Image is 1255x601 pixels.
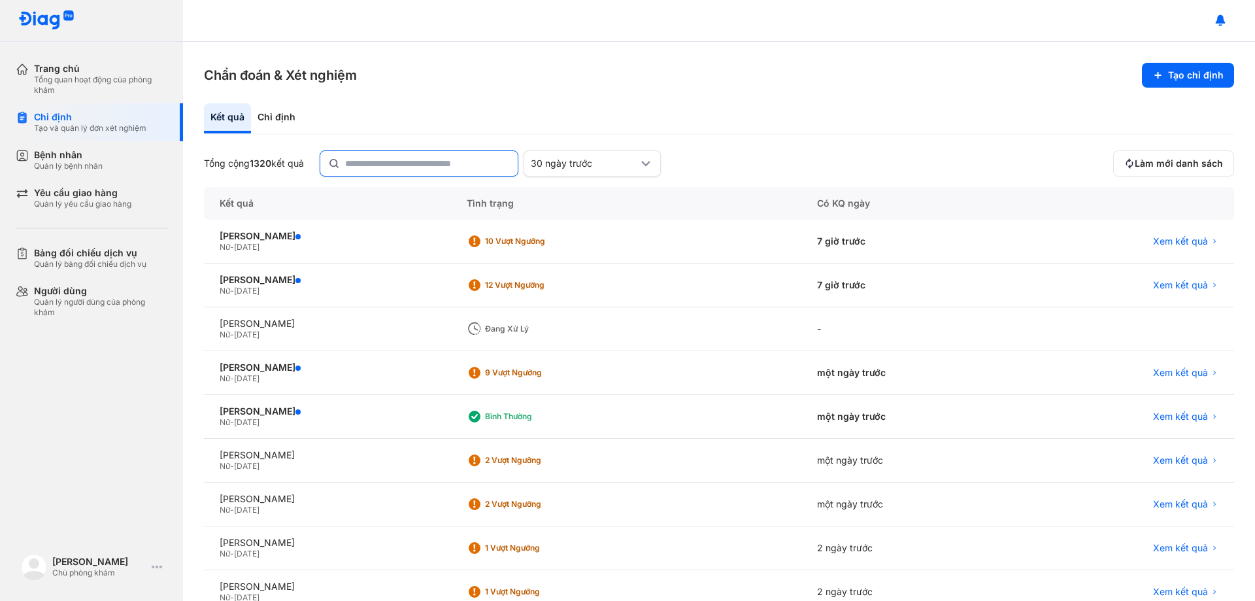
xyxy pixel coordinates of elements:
div: 7 giờ trước [801,220,1021,264]
div: một ngày trước [801,483,1021,526]
span: Làm mới danh sách [1135,158,1223,169]
div: một ngày trước [801,351,1021,395]
span: Xem kết quả [1153,455,1208,466]
div: 1 Vượt ngưỡng [485,543,590,553]
span: [DATE] [234,505,259,515]
span: - [230,505,234,515]
div: 10 Vượt ngưỡng [485,236,590,247]
span: Xem kết quả [1153,367,1208,379]
div: Đang xử lý [485,324,590,334]
button: Làm mới danh sách [1113,150,1234,177]
span: Xem kết quả [1153,542,1208,554]
div: [PERSON_NAME] [220,405,435,417]
h3: Chẩn đoán & Xét nghiệm [204,66,357,84]
span: Xem kết quả [1153,586,1208,598]
img: logo [21,554,47,580]
div: Quản lý người dùng của phòng khám [34,297,167,318]
div: một ngày trước [801,395,1021,439]
div: Tình trạng [451,187,801,220]
div: Kết quả [204,187,451,220]
div: Bảng đối chiếu dịch vụ [34,247,146,259]
span: - [230,330,234,339]
div: 1 Vượt ngưỡng [485,587,590,597]
span: Nữ [220,242,230,252]
div: Quản lý bảng đối chiếu dịch vụ [34,259,146,269]
div: [PERSON_NAME] [220,581,435,592]
div: [PERSON_NAME] [220,493,435,505]
span: [DATE] [234,549,259,558]
span: Nữ [220,461,230,471]
span: - [230,549,234,558]
div: [PERSON_NAME] [52,556,146,568]
div: [PERSON_NAME] [220,230,435,242]
span: - [230,461,234,471]
span: Nữ [220,330,230,339]
div: Chỉ định [34,111,146,123]
span: - [230,373,234,383]
div: [PERSON_NAME] [220,362,435,373]
div: [PERSON_NAME] [220,318,435,330]
span: [DATE] [234,330,259,339]
div: Quản lý yêu cầu giao hàng [34,199,131,209]
div: Yêu cầu giao hàng [34,187,131,199]
span: Xem kết quả [1153,498,1208,510]
button: Tạo chỉ định [1142,63,1234,88]
span: Nữ [220,286,230,296]
div: 7 giờ trước [801,264,1021,307]
span: Nữ [220,417,230,427]
span: Xem kết quả [1153,235,1208,247]
div: Quản lý bệnh nhân [34,161,103,171]
span: Xem kết quả [1153,279,1208,291]
div: 2 Vượt ngưỡng [485,499,590,509]
div: Người dùng [34,285,167,297]
div: Tổng quan hoạt động của phòng khám [34,75,167,95]
div: Kết quả [204,103,251,133]
div: 12 Vượt ngưỡng [485,280,590,290]
span: [DATE] [234,373,259,383]
div: 2 ngày trước [801,526,1021,570]
span: Nữ [220,549,230,558]
div: Tạo và quản lý đơn xét nghiệm [34,123,146,133]
div: Bình thường [485,411,590,422]
span: Nữ [220,505,230,515]
div: - [801,307,1021,351]
span: [DATE] [234,417,259,427]
span: - [230,242,234,252]
div: [PERSON_NAME] [220,537,435,549]
span: [DATE] [234,242,259,252]
div: [PERSON_NAME] [220,274,435,286]
span: 1320 [250,158,271,169]
div: Chỉ định [251,103,302,133]
div: Bệnh nhân [34,149,103,161]
div: Có KQ ngày [801,187,1021,220]
div: 30 ngày trước [531,158,638,169]
span: - [230,417,234,427]
span: Nữ [220,373,230,383]
span: [DATE] [234,286,259,296]
span: [DATE] [234,461,259,471]
div: một ngày trước [801,439,1021,483]
span: Xem kết quả [1153,411,1208,422]
span: - [230,286,234,296]
div: 9 Vượt ngưỡng [485,368,590,378]
div: Trang chủ [34,63,167,75]
div: [PERSON_NAME] [220,449,435,461]
div: 2 Vượt ngưỡng [485,455,590,466]
div: Chủ phòng khám [52,568,146,578]
img: logo [18,10,75,31]
div: Tổng cộng kết quả [204,158,304,169]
